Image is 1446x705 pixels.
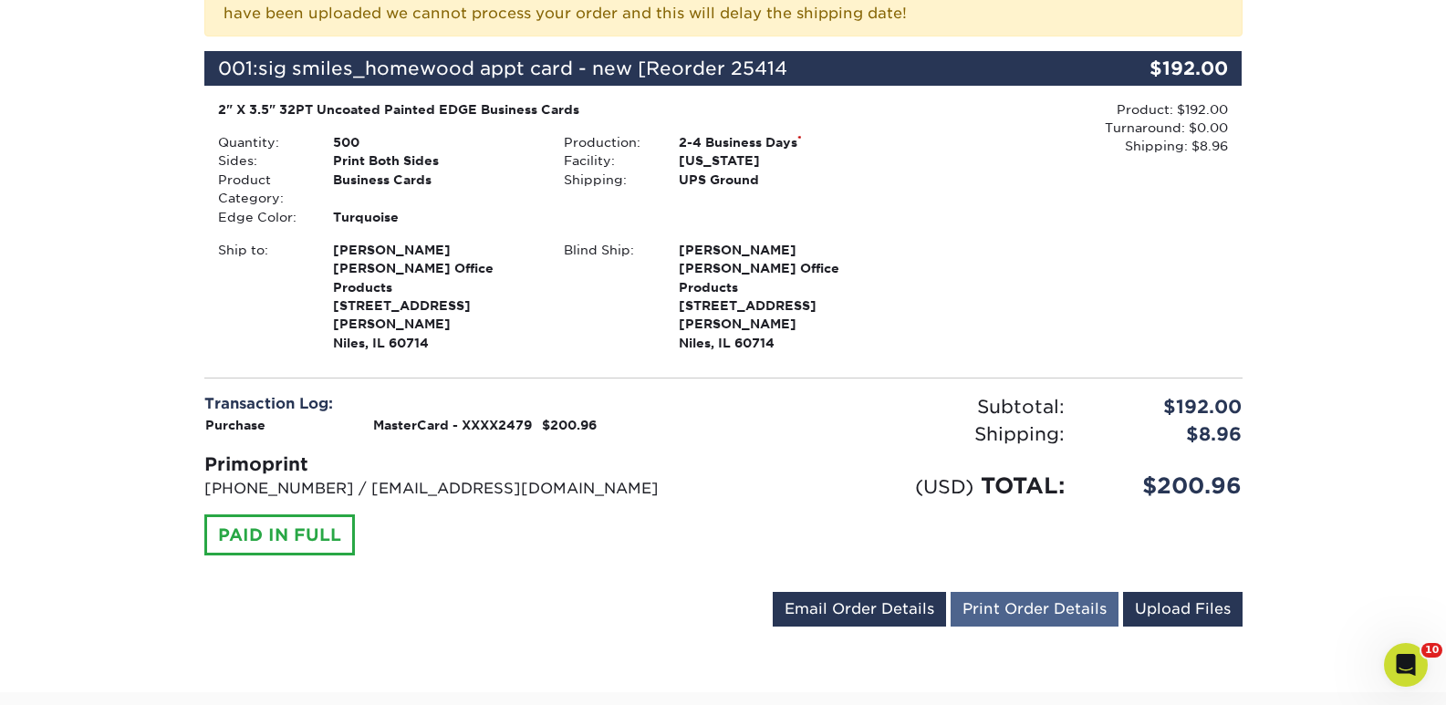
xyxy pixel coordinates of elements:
div: Blind Ship: [550,241,665,352]
strong: Niles, IL 60714 [333,241,536,350]
div: Transaction Log: [204,393,710,415]
div: Business Cards [319,171,550,208]
a: Upload Files [1123,592,1243,627]
div: PAID IN FULL [204,514,355,556]
span: [STREET_ADDRESS][PERSON_NAME] [679,296,882,334]
div: $8.96 [1078,420,1256,448]
div: 500 [319,133,550,151]
div: $200.96 [1078,470,1256,503]
div: $192.00 [1078,393,1256,420]
div: UPS Ground [665,171,896,189]
a: Print Order Details [951,592,1118,627]
span: [PERSON_NAME] Office Products [333,259,536,296]
strong: Niles, IL 60714 [679,241,882,350]
p: [PHONE_NUMBER] / [EMAIL_ADDRESS][DOMAIN_NAME] [204,478,710,500]
div: Print Both Sides [319,151,550,170]
div: Facility: [550,151,665,170]
span: TOTAL: [981,472,1065,499]
span: [PERSON_NAME] Office Products [679,259,882,296]
div: [US_STATE] [665,151,896,170]
strong: MasterCard - XXXX2479 [373,418,532,432]
div: Subtotal: [723,393,1078,420]
div: Quantity: [204,133,319,151]
div: Primoprint [204,451,710,478]
span: sig smiles_homewood appt card - new [Reorder 25414 [258,57,787,79]
div: Shipping: [723,420,1078,448]
div: Product Category: [204,171,319,208]
div: Production: [550,133,665,151]
div: Sides: [204,151,319,170]
div: Shipping: [550,171,665,189]
span: 10 [1421,643,1442,658]
div: Edge Color: [204,208,319,226]
span: [PERSON_NAME] [333,241,536,259]
div: Turquoise [319,208,550,226]
strong: Purchase [205,418,265,432]
span: [STREET_ADDRESS][PERSON_NAME] [333,296,536,334]
a: Email Order Details [773,592,946,627]
div: 2-4 Business Days [665,133,896,151]
div: 2" X 3.5" 32PT Uncoated Painted EDGE Business Cards [218,100,883,119]
div: $192.00 [1069,51,1243,86]
div: 001: [204,51,1069,86]
span: [PERSON_NAME] [679,241,882,259]
small: (USD) [915,475,973,498]
div: Product: $192.00 Turnaround: $0.00 Shipping: $8.96 [896,100,1228,156]
div: Ship to: [204,241,319,352]
iframe: Intercom live chat [1384,643,1428,687]
strong: $200.96 [542,418,597,432]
